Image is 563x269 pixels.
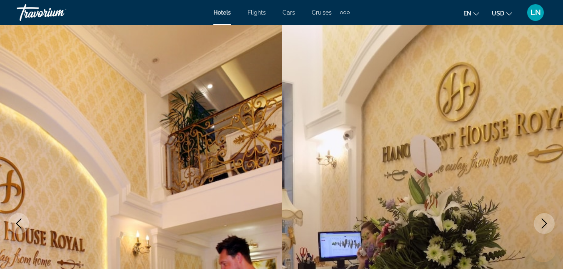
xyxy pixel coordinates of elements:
[492,7,512,19] button: Change currency
[463,7,479,19] button: Change language
[534,213,555,234] button: Next image
[530,8,541,17] span: LN
[530,236,556,262] iframe: Button to launch messaging window
[8,213,29,234] button: Previous image
[463,10,471,17] span: en
[17,2,100,23] a: Travorium
[312,9,332,16] a: Cruises
[492,10,504,17] span: USD
[283,9,295,16] a: Cars
[340,6,350,19] button: Extra navigation items
[248,9,266,16] a: Flights
[213,9,231,16] a: Hotels
[525,4,546,21] button: User Menu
